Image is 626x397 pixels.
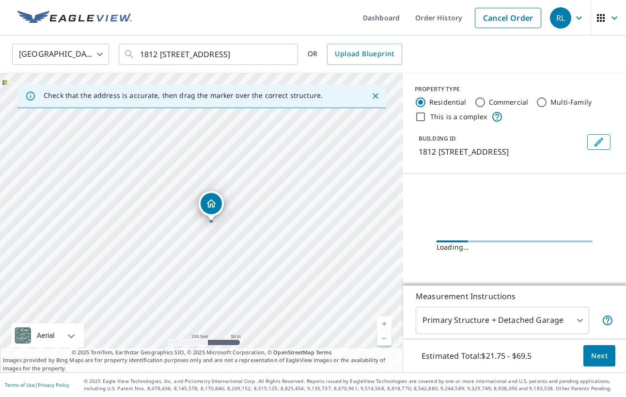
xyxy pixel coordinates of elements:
button: Edit building 1 [587,134,610,150]
a: Cancel Order [475,8,541,28]
div: OR [308,44,402,65]
a: Privacy Policy [38,381,69,388]
input: Search by address or latitude-longitude [140,41,278,68]
div: Aerial [34,323,58,348]
label: Residential [429,97,467,107]
p: © 2025 Eagle View Technologies, Inc. and Pictometry International Corp. All Rights Reserved. Repo... [84,378,621,392]
a: Upload Blueprint [327,44,402,65]
span: Next [591,350,608,362]
a: OpenStreetMap [273,349,314,356]
p: Estimated Total: $21.75 - $69.5 [414,345,540,366]
div: PROPERTY TYPE [415,85,614,94]
span: Your report will include the primary structure and a detached garage if one exists. [602,315,613,326]
p: Check that the address is accurate, then drag the marker over the correct structure. [44,91,323,100]
label: Commercial [489,97,529,107]
label: Multi-Family [550,97,592,107]
a: Current Level 17, Zoom In [377,317,391,331]
p: BUILDING ID [419,134,456,143]
img: EV Logo [17,11,132,25]
div: Aerial [12,323,84,348]
div: Dropped pin, building 1, Residential property, 1812 61 ST NE CALGARY AB T1Y1N2 [199,191,224,221]
p: 1812 [STREET_ADDRESS] [419,146,583,158]
div: [GEOGRAPHIC_DATA] [12,41,109,68]
a: Current Level 17, Zoom Out [377,331,391,346]
a: Terms of Use [5,381,35,388]
a: Terms [316,349,332,356]
div: RL [550,7,571,29]
span: Upload Blueprint [335,48,394,60]
div: Primary Structure + Detached Garage [416,307,589,334]
div: Loading… [437,242,593,252]
label: This is a complex [430,112,487,122]
button: Close [369,90,382,102]
p: | [5,382,69,388]
button: Next [583,345,615,367]
span: © 2025 TomTom, Earthstar Geographics SIO, © 2025 Microsoft Corporation, © [72,349,332,357]
p: Measurement Instructions [416,290,613,302]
